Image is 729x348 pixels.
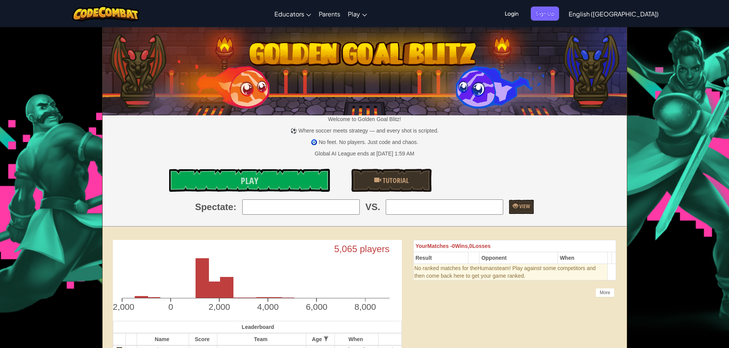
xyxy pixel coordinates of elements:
[414,265,596,279] span: team! Play against some competitors and then come back here to get your game ranked.
[381,176,409,185] span: Tutorial
[168,302,173,312] text: 0
[103,24,627,115] img: Golden Goal
[595,288,614,297] div: More
[569,10,659,18] span: English ([GEOGRAPHIC_DATA])
[72,6,139,21] img: CodeCombat logo
[344,3,371,24] a: Play
[413,252,468,264] th: Result
[137,333,189,345] th: Name
[274,10,304,18] span: Educators
[413,264,608,280] td: Humans
[518,202,530,210] span: View
[472,243,491,249] span: Losses
[271,3,315,24] a: Educators
[103,138,627,146] p: 🧿 No feet. No players. Just code and chaos.
[103,115,627,123] p: Welcome to Golden Goal Blitz!
[354,302,376,312] text: 8,000
[257,302,279,312] text: 4,000
[242,324,274,330] span: Leaderboard
[110,302,134,312] text: -2,000
[414,265,478,271] span: No ranked matches for the
[365,201,380,214] span: VS.
[565,3,662,24] a: English ([GEOGRAPHIC_DATA])
[351,169,432,192] a: Tutorial
[416,243,427,249] span: Your
[479,252,558,264] th: Opponent
[335,333,378,345] th: When
[558,252,608,264] th: When
[315,150,414,157] div: Global AI League ends at [DATE] 1:59 AM
[306,302,327,312] text: 6,000
[241,175,258,187] span: Play
[427,243,452,249] span: Matches -
[233,201,236,214] span: :
[195,201,233,214] span: Spectate
[315,3,344,24] a: Parents
[209,302,230,312] text: 2,000
[334,244,390,254] text: 5,065 players
[348,10,360,18] span: Play
[189,333,217,345] th: Score
[306,333,335,345] th: Age
[500,6,523,21] button: Login
[217,333,306,345] th: Team
[531,6,559,21] button: Sign Up
[413,240,616,252] th: 0 0
[455,243,469,249] span: Wins,
[103,127,627,134] p: ⚽ Where soccer meets strategy — and every shot is scripted.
